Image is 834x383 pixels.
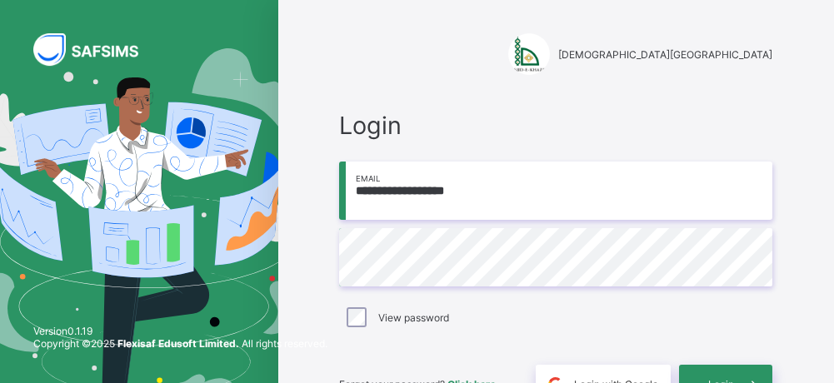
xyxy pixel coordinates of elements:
[378,311,449,324] label: View password
[33,33,158,66] img: SAFSIMS Logo
[558,48,772,61] span: [DEMOGRAPHIC_DATA][GEOGRAPHIC_DATA]
[339,111,772,140] span: Login
[33,337,327,350] span: Copyright © 2025 All rights reserved.
[33,325,327,337] span: Version 0.1.19
[117,337,239,350] strong: Flexisaf Edusoft Limited.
